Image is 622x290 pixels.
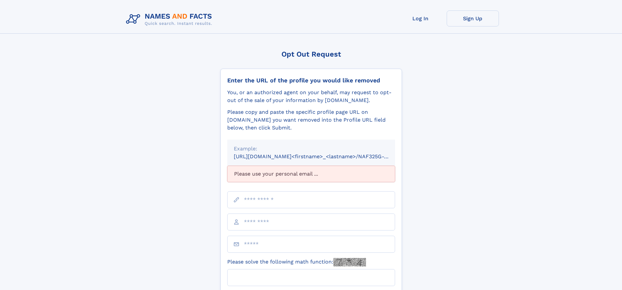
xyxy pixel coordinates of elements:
label: Please solve the following math function: [227,258,366,266]
small: [URL][DOMAIN_NAME]<firstname>_<lastname>/NAF325G-xxxxxxxx [234,153,407,160]
div: Enter the URL of the profile you would like removed [227,77,395,84]
img: Logo Names and Facts [123,10,217,28]
a: Log In [394,10,447,26]
div: Example: [234,145,389,153]
div: Opt Out Request [220,50,402,58]
a: Sign Up [447,10,499,26]
div: Please copy and paste the specific profile page URL on [DOMAIN_NAME] you want removed into the Pr... [227,108,395,132]
div: You, or an authorized agent on your behalf, may request to opt-out of the sale of your informatio... [227,89,395,104]
div: Please use your personal email ... [227,166,395,182]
